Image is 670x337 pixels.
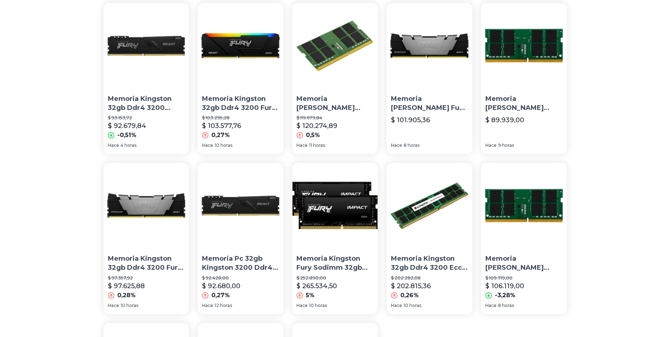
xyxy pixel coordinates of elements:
p: $ 119.679,84 [296,115,374,121]
p: -0,51% [117,131,136,140]
span: 8 horas [404,142,420,148]
p: $ 109.719,00 [485,275,562,281]
a: Memoria Kingston 32gb Ddr4 3200 Fury Beast Rgb GamerMemoria Kingston 32gb Ddr4 3200 Fury Beast Rg... [198,3,283,154]
span: Hace [202,142,213,148]
img: Memoria Kingston 32gb Ddr4 3200 Fury Renegade Black Gamer [104,163,189,248]
p: Memoria [PERSON_NAME] Fury Renegade Black Ddr4 3200 Mt/s 32gb [391,94,468,112]
img: Memoria Kingston 32gb Ddr4 3200 Ecc Kth-pl432/32g [387,163,472,248]
a: Memoria Kingston 32gb Ddr4 3200 Fury Renegade Black GamerMemoria Kingston 32gb Ddr4 3200 Fury Ren... [104,163,189,314]
p: Memoria Pc 32gb Kingston 3200 Ddr4 Fury Black [202,254,279,272]
p: 5% [306,291,315,300]
p: $ 106.119,00 [485,281,524,291]
span: 8 horas [498,303,514,308]
span: 10 horas [404,303,421,308]
p: Memoria Kingston 32gb Ddr4 3200 Beast Fury Black Gamer [108,94,185,112]
img: Memoria Ram Kingston Fury Renegade Black Ddr4 3200 Mt/s 32gb [387,3,472,89]
span: Hace [391,142,402,148]
img: Memoria Pc 32gb Kingston 3200 Ddr4 Fury Black [198,163,283,248]
img: Memoria Kingston Fury Sodimm 32gb Ddr4 (2x 16gb) 3200 [292,163,378,248]
img: Memoria Kingston 32gb Ddr4 3200 Beast Fury Black Gamer [104,3,189,89]
p: $ 265.534,50 [296,281,337,291]
span: Hace [391,303,402,308]
span: 9 horas [498,142,514,148]
a: Memoria Pc 32gb Kingston 3200 Ddr4 Fury BlackMemoria Pc 32gb Kingston 3200 Ddr4 Fury Black$ 92.42... [198,163,283,314]
p: $ 202.815,36 [391,281,431,291]
p: $ 120.274,89 [296,121,337,131]
a: Memoria Kingston 32gb Ddr4 3200 Ecc Kth-pl432/32gMemoria Kingston 32gb Ddr4 3200 Ecc Kth-pl432/32... [387,163,472,314]
p: $ 252.890,00 [296,275,374,281]
p: $ 92.428,00 [202,275,279,281]
span: Hace [296,303,308,308]
span: Hace [296,142,308,148]
p: $ 103.295,28 [202,115,279,121]
p: 0,26% [400,291,419,300]
p: 0,27% [211,131,230,140]
a: Memoria Kingston Fury Sodimm 32gb Ddr4 (2x 16gb) 3200Memoria Kingston Fury Sodimm 32gb Ddr4 (2x 1... [292,163,378,314]
a: Memoria Kingston 32gb Ddr4 3200 Beast Fury Black GamerMemoria Kingston 32gb Ddr4 3200 Beast Fury ... [104,3,189,154]
p: $ 202.282,08 [391,275,468,281]
p: $ 89.939,00 [485,115,524,125]
span: Hace [108,142,119,148]
p: Memoria [PERSON_NAME] 32gb Ddr4 3200 Mhz Notebook [296,94,374,112]
img: Memoria Kingston 32gb Ddr4 3200 Fury Beast Rgb Gamer [198,3,283,89]
img: Memoria Ram Sodimm Ddr4 32gb 3200 Mhz Kingston Value 6 [481,163,567,248]
p: $ 92.680,00 [202,281,240,291]
a: Memoria Ram Kingston Fury Renegade Black Ddr4 3200 Mt/s 32gbMemoria [PERSON_NAME] Fury Renegade B... [387,3,472,154]
span: Hace [485,303,497,308]
p: Memoria [PERSON_NAME] Ddr4 32gb 3200 Mhz Kingston Value 6 [485,254,562,272]
a: Memoria Ram Kingston 32gb Ddr4 3200 Mhz NotebookMemoria [PERSON_NAME] 32gb Ddr4 3200 Mhz Notebook... [292,3,378,154]
span: 10 horas [215,142,232,148]
p: $ 101.905,36 [391,115,430,125]
span: 11 horas [309,142,325,148]
p: Memoria Kingston 32gb Ddr4 3200 Fury Beast Rgb Gamer [202,94,279,112]
p: Memoria [PERSON_NAME] Ddr4 32gb 3200 Mhz Kingston Value 1 [485,94,562,112]
span: 4 horas [121,142,136,148]
img: Memoria Ram Sodimm Ddr4 32gb 3200 Mhz Kingston Value 1 [481,3,567,89]
a: Memoria Ram Sodimm Ddr4 32gb 3200 Mhz Kingston Value 1Memoria [PERSON_NAME] Ddr4 32gb 3200 Mhz Ki... [481,3,567,154]
span: 10 horas [121,303,138,308]
span: 12 horas [215,303,232,308]
span: Hace [202,303,213,308]
p: 0,5% [306,131,320,140]
p: $ 92.679,84 [108,121,146,131]
p: $ 103.577,76 [202,121,241,131]
p: Memoria Kingston Fury Sodimm 32gb Ddr4 (2x 16gb) 3200 [296,254,374,272]
p: 0,27% [211,291,230,300]
p: Memoria Kingston 32gb Ddr4 3200 Ecc Kth-pl432/32g [391,254,468,272]
span: 10 horas [309,303,327,308]
p: $ 97.357,92 [108,275,185,281]
a: Memoria Ram Sodimm Ddr4 32gb 3200 Mhz Kingston Value 6Memoria [PERSON_NAME] Ddr4 32gb 3200 Mhz Ki... [481,163,567,314]
p: 0,28% [117,291,136,300]
p: Memoria Kingston 32gb Ddr4 3200 Fury Renegade Black Gamer [108,254,185,272]
p: $ 97.625,88 [108,281,145,291]
img: Memoria Ram Kingston 32gb Ddr4 3200 Mhz Notebook [292,3,378,89]
span: Hace [485,142,497,148]
p: -3,28% [495,291,515,300]
p: $ 93.153,72 [108,115,185,121]
span: Hace [108,303,119,308]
